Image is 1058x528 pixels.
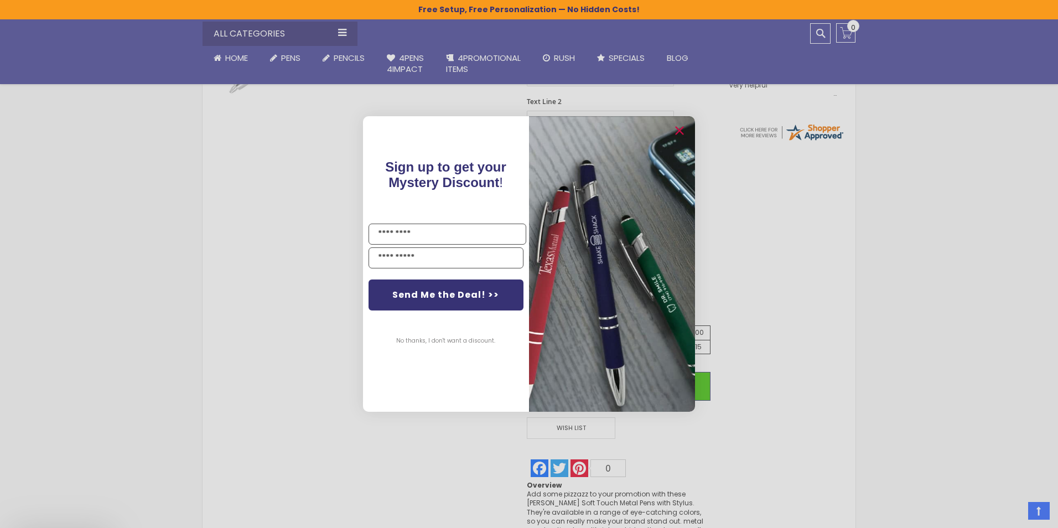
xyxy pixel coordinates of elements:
[671,122,688,139] button: Close dialog
[386,159,507,190] span: Sign up to get your Mystery Discount
[369,279,523,310] button: Send Me the Deal! >>
[386,159,507,190] span: !
[529,116,695,411] img: pop-up-image
[391,327,501,355] button: No thanks, I don't want a discount.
